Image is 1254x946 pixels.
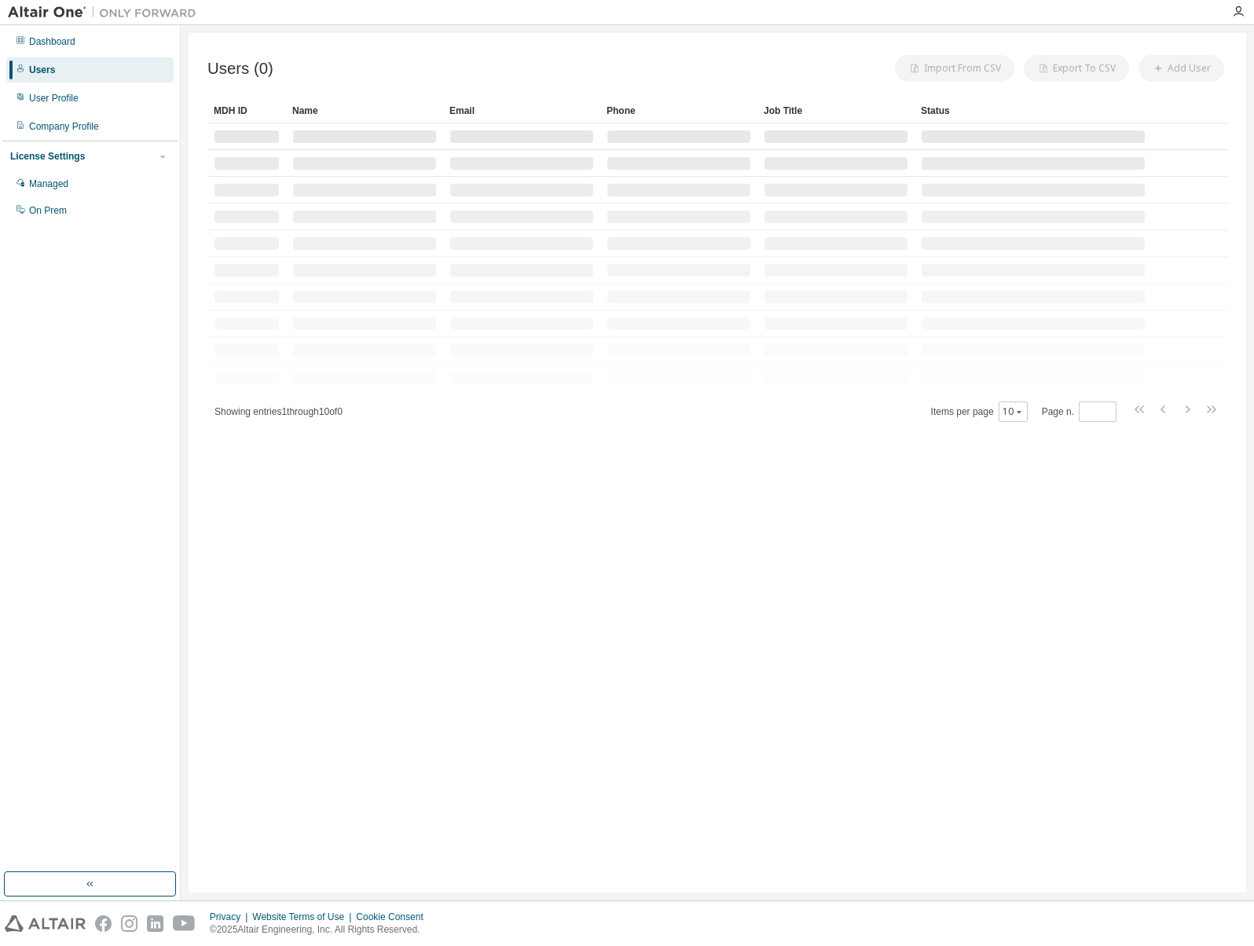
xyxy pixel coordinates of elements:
button: Export To CSV [1024,55,1129,82]
p: © 2025 Altair Engineering, Inc. All Rights Reserved. [210,923,433,937]
div: Website Terms of Use [252,911,356,923]
div: Dashboard [29,35,75,48]
div: Managed [29,178,68,190]
span: Showing entries 1 through 10 of 0 [214,406,343,417]
div: User Profile [29,92,79,104]
img: linkedin.svg [147,915,163,932]
img: youtube.svg [173,915,196,932]
div: Email [449,98,594,123]
div: Status [921,98,1146,123]
img: altair_logo.svg [5,915,86,932]
div: MDH ID [214,98,280,123]
div: Cookie Consent [356,911,432,923]
img: instagram.svg [121,915,137,932]
div: Company Profile [29,120,99,133]
div: On Prem [29,204,67,217]
button: Import From CSV [895,55,1014,82]
img: facebook.svg [95,915,112,932]
button: 10 [1003,405,1024,418]
span: Users (0) [207,60,273,78]
span: Items per page [931,401,1028,422]
div: Phone [607,98,751,123]
img: Altair One [8,5,204,20]
div: Privacy [210,911,252,923]
div: License Settings [10,150,85,163]
div: Name [292,98,437,123]
button: Add User [1138,55,1224,82]
div: Users [29,64,55,76]
span: Page n. [1042,401,1116,422]
div: Job Title [764,98,908,123]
